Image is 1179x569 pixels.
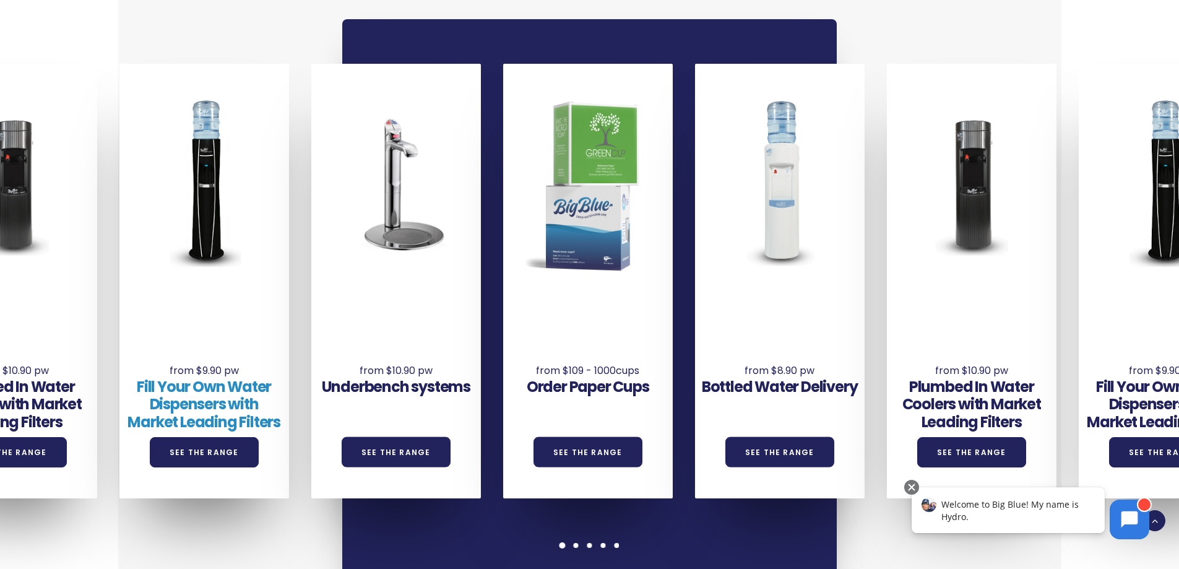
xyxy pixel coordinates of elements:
[342,437,451,467] a: See the Range
[917,437,1026,467] a: See the Range
[127,376,280,433] a: Fill Your Own Water Dispensers with Market Leading Filters
[533,437,642,467] a: See the Range
[527,376,649,397] a: Order Paper Cups
[702,376,858,397] a: Bottled Water Delivery
[322,376,470,397] a: Underbench systems
[902,376,1041,433] a: Plumbed In Water Coolers with Market Leading Filters
[150,437,259,467] a: See the Range
[899,477,1162,552] iframe: Chatbot
[725,437,834,467] a: See the Range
